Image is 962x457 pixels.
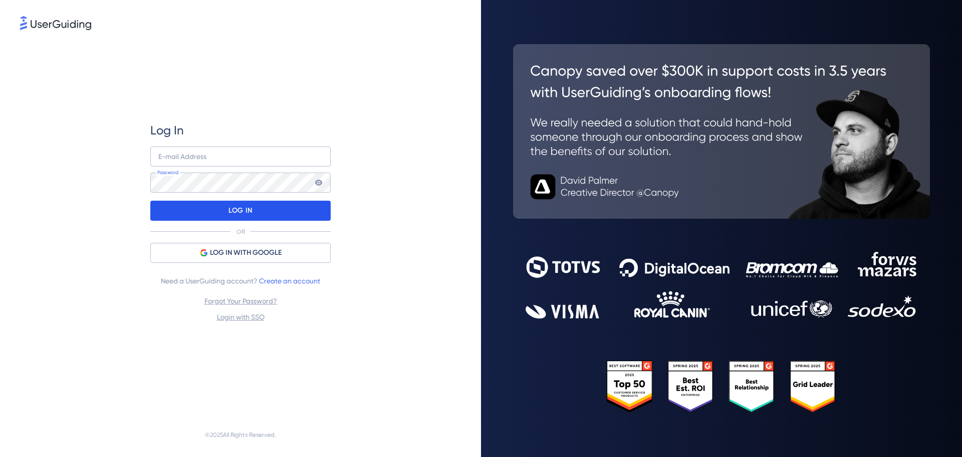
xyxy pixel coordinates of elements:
span: © 2025 All Rights Reserved. [205,429,276,441]
img: 9302ce2ac39453076f5bc0f2f2ca889b.svg [526,252,917,319]
p: OR [236,228,245,236]
span: LOG IN WITH GOOGLE [210,247,282,259]
span: Need a UserGuiding account? [161,275,320,287]
p: LOG IN [228,203,252,219]
img: 26c0aa7c25a843aed4baddd2b5e0fa68.svg [513,44,930,219]
img: 8faab4ba6bc7696a72372aa768b0286c.svg [20,16,91,30]
a: Forgot Your Password? [204,297,277,305]
img: 25303e33045975176eb484905ab012ff.svg [607,361,836,413]
span: Log In [150,122,184,138]
a: Create an account [259,277,320,285]
input: example@company.com [150,146,331,167]
a: Login with SSO [217,313,265,321]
